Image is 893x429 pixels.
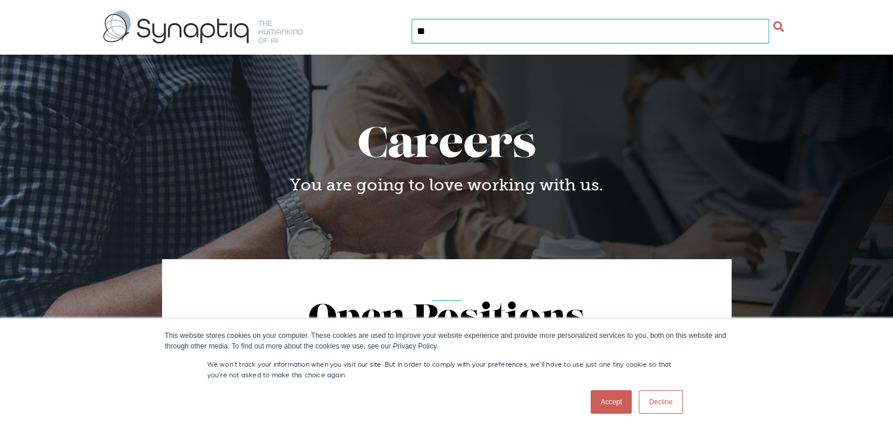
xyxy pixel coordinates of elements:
a: AI SERVICES [413,15,478,36]
a: Accept [591,390,632,414]
p: We won't track your information when you visit our site. But in order to comply with your prefere... [207,358,686,380]
img: synaptiq logo-1 [103,11,303,43]
div: This website stores cookies on your computer. These cookies are used to improve your website expe... [165,330,729,351]
a: GET STARTED [684,15,757,36]
span: WHY SYNAPTIQ [502,18,572,33]
span: AI SERVICES [413,18,469,33]
a: WHY SYNAPTIQ [502,15,582,36]
a: COMPANY [605,15,661,36]
nav: menu [401,6,769,48]
h1: Careers [171,123,723,170]
h4: You are going to love working with us. [171,175,723,195]
h2: Open Positions [200,301,693,340]
span: COMPANY [605,18,651,33]
a: Decline [639,390,682,414]
span: GET STARTED [684,18,747,33]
